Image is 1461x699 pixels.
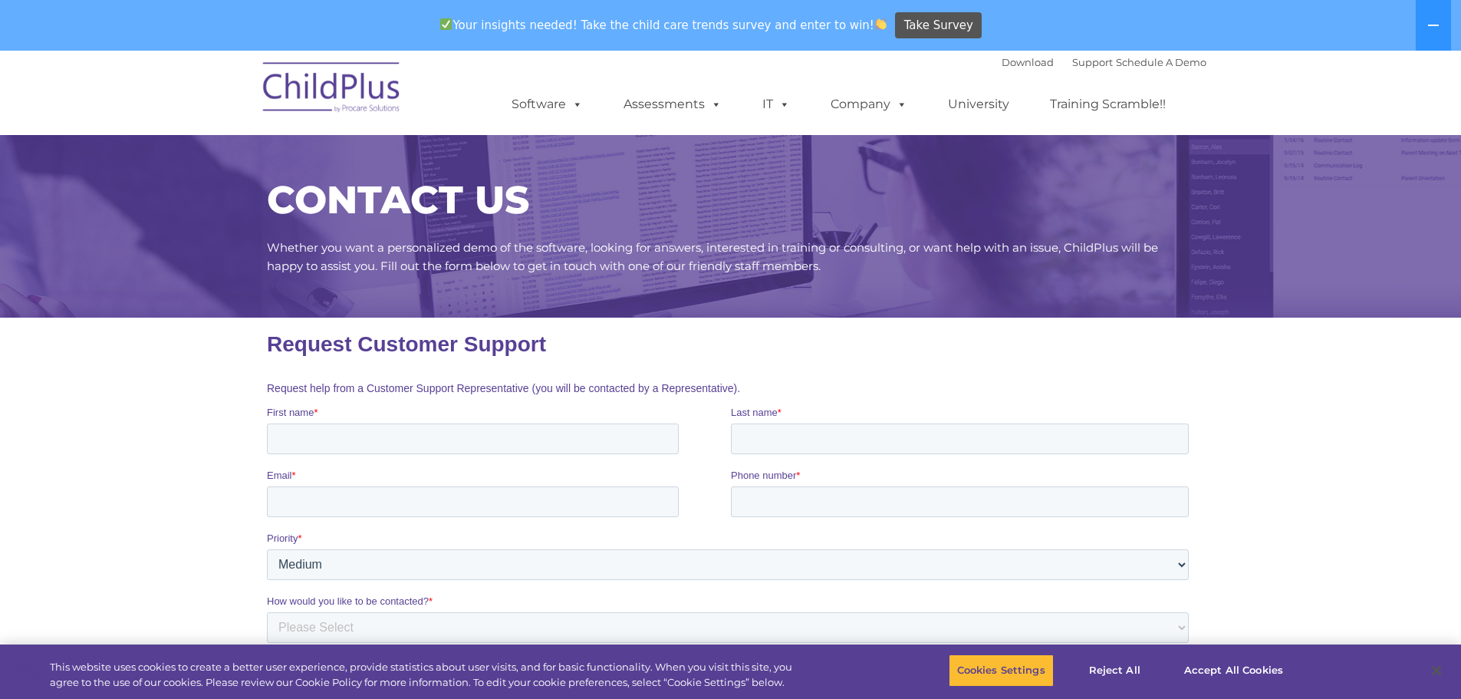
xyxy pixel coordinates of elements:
[949,654,1054,687] button: Cookies Settings
[267,240,1158,273] span: Whether you want a personalized demo of the software, looking for answers, interested in training...
[747,89,805,120] a: IT
[1176,654,1292,687] button: Accept All Cookies
[496,89,598,120] a: Software
[1067,654,1163,687] button: Reject All
[1035,89,1181,120] a: Training Scramble!!
[608,89,737,120] a: Assessments
[50,660,804,690] div: This website uses cookies to create a better user experience, provide statistics about user visit...
[933,89,1025,120] a: University
[1072,56,1113,68] a: Support
[1420,654,1453,687] button: Close
[1002,56,1054,68] a: Download
[1116,56,1206,68] a: Schedule A Demo
[904,12,973,39] span: Take Survey
[267,176,529,223] span: CONTACT US
[255,51,409,128] img: ChildPlus by Procare Solutions
[815,89,923,120] a: Company
[1002,56,1206,68] font: |
[895,12,982,39] a: Take Survey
